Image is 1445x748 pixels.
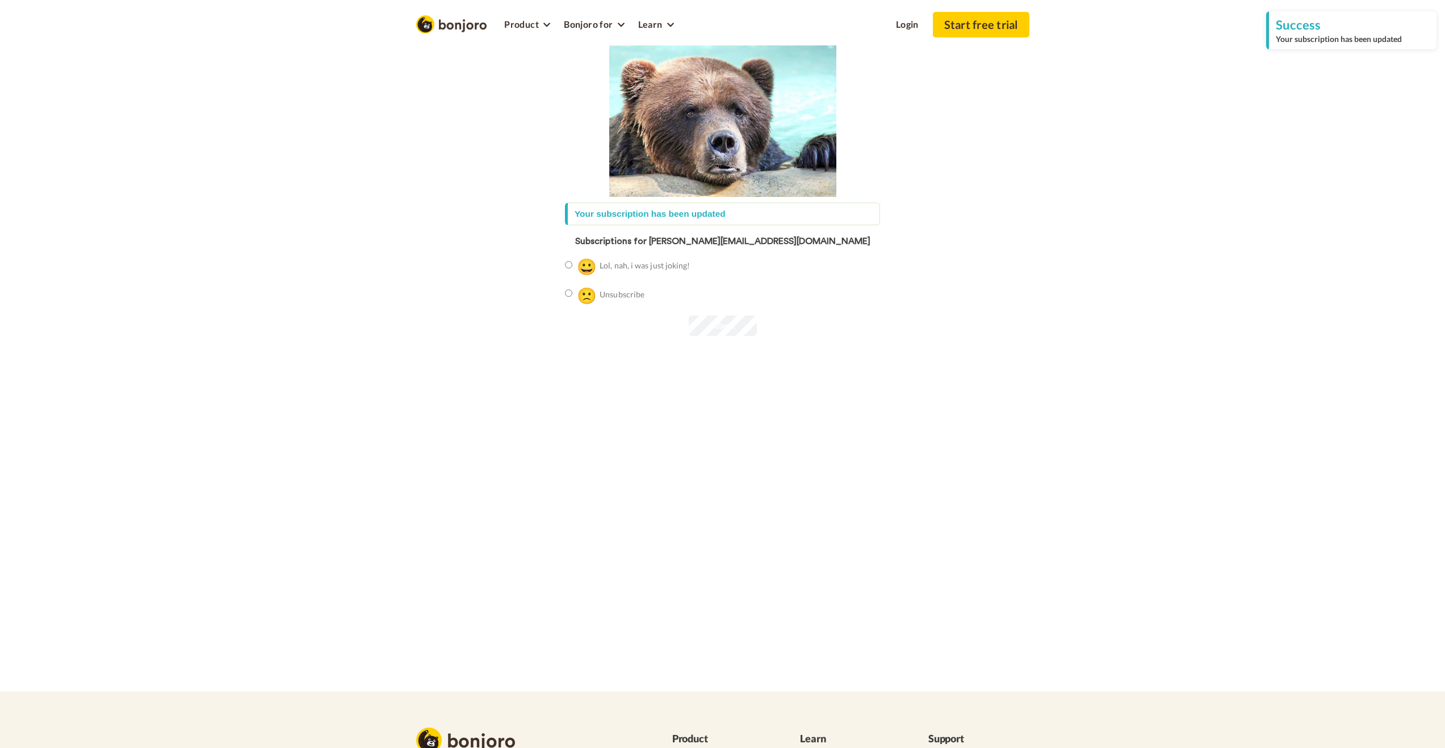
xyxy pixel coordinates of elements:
h4: Support [928,733,1029,745]
a: Bonjoro for [557,12,631,35]
img: Bonjoro Logo [416,15,487,33]
a: Login [889,12,925,35]
a: Learn [631,12,681,35]
input: 😀Lol, nah, i was just joking! [565,261,572,268]
input: 🙁Unsubscribe [565,289,572,297]
h4: Product [672,733,773,745]
div: Your subscription has been updated [565,203,880,225]
label: Unsubscribe [565,283,644,307]
h4: Learn [800,733,901,745]
span: 😀 [577,257,597,276]
a: Bonjoro Logo [416,19,487,28]
div: Your subscription has been updated [1276,33,1430,45]
div: Success [1276,16,1430,33]
span: 🙁 [577,285,597,305]
a: Start free trial [933,12,1029,37]
label: Lol, nah, i was just joking! [565,254,690,278]
h3: Subscriptions for [PERSON_NAME][EMAIL_ADDRESS][DOMAIN_NAME] [565,237,880,247]
a: Product [498,12,558,35]
input: Submit [689,316,757,336]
